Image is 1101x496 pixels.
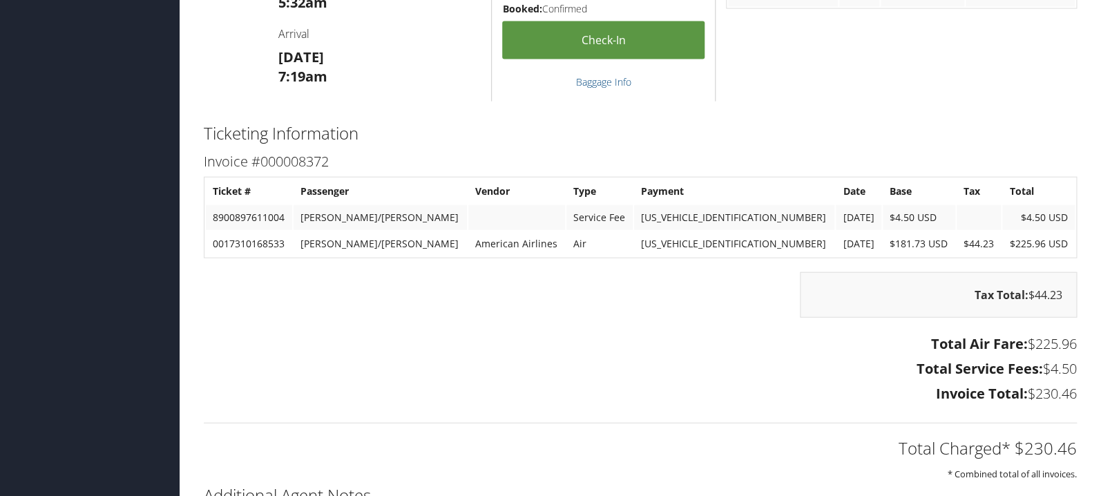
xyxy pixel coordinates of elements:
td: $225.96 USD [1002,231,1075,256]
th: Total [1002,179,1075,204]
td: $181.73 USD [883,231,955,256]
div: $44.23 [800,272,1077,318]
h5: Confirmed [502,2,705,16]
h3: $4.50 [204,359,1077,379]
strong: Invoice Total: [936,384,1028,403]
th: Passenger [294,179,467,204]
h3: Invoice #000008372 [204,152,1077,171]
td: [DATE] [836,205,881,230]
strong: [DATE] [278,48,324,66]
th: Tax [957,179,1002,204]
td: [PERSON_NAME]/[PERSON_NAME] [294,231,467,256]
td: 0017310168533 [206,231,292,256]
td: [PERSON_NAME]/[PERSON_NAME] [294,205,467,230]
h2: Ticketing Information [204,122,1077,145]
td: [US_VEHICLE_IDENTIFICATION_NUMBER] [634,231,834,256]
strong: Total Air Fare: [931,334,1028,353]
h4: Arrival [278,26,481,41]
strong: Booked: [502,2,542,15]
strong: Total Service Fees: [917,359,1043,378]
th: Vendor [468,179,565,204]
th: Date [836,179,881,204]
td: $4.50 USD [1002,205,1075,230]
a: Check-in [502,21,705,59]
th: Payment [634,179,834,204]
small: * Combined total of all invoices. [948,468,1077,480]
h2: Total Charged* $230.46 [204,437,1077,460]
td: Air [566,231,633,256]
td: American Airlines [468,231,565,256]
td: $4.50 USD [883,205,955,230]
td: [DATE] [836,231,881,256]
td: $44.23 [957,231,1002,256]
th: Ticket # [206,179,292,204]
strong: Tax Total: [975,287,1028,303]
th: Base [883,179,955,204]
td: 8900897611004 [206,205,292,230]
a: Baggage Info [576,75,631,88]
th: Type [566,179,633,204]
strong: 7:19am [278,67,327,86]
h3: $230.46 [204,384,1077,403]
td: Service Fee [566,205,633,230]
h3: $225.96 [204,334,1077,354]
td: [US_VEHICLE_IDENTIFICATION_NUMBER] [634,205,834,230]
